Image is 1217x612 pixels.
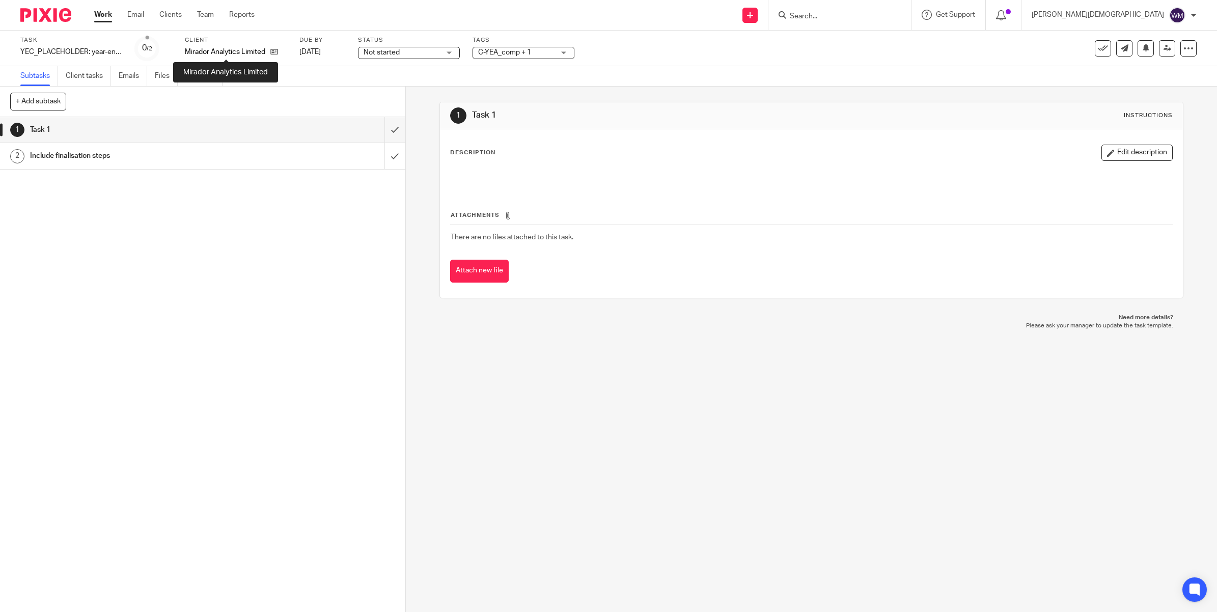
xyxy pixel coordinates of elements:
[1032,10,1164,20] p: [PERSON_NAME][DEMOGRAPHIC_DATA]
[147,46,152,51] small: /2
[451,234,573,241] span: There are no files attached to this task.
[364,49,400,56] span: Not started
[142,42,152,54] div: 0
[127,10,144,20] a: Email
[185,47,265,57] p: Mirador Analytics Limited
[20,36,122,44] label: Task
[358,36,460,44] label: Status
[30,122,260,137] h1: Task 1
[119,66,147,86] a: Emails
[450,260,509,283] button: Attach new file
[450,322,1173,330] p: Please ask your manager to update the task template.
[185,66,223,86] a: Notes (0)
[94,10,112,20] a: Work
[185,36,287,44] label: Client
[20,47,122,57] div: YEC_PLACEHOLDER: year-end FRS102 accounts company
[299,48,321,55] span: [DATE]
[450,107,466,124] div: 1
[10,93,66,110] button: + Add subtask
[10,123,24,137] div: 1
[66,66,111,86] a: Client tasks
[299,36,345,44] label: Due by
[20,8,71,22] img: Pixie
[159,10,182,20] a: Clients
[472,110,833,121] h1: Task 1
[30,148,260,163] h1: Include finalisation steps
[1101,145,1173,161] button: Edit description
[229,10,255,20] a: Reports
[450,149,495,157] p: Description
[197,10,214,20] a: Team
[230,66,269,86] a: Audit logs
[450,314,1173,322] p: Need more details?
[789,12,880,21] input: Search
[10,149,24,163] div: 2
[155,66,178,86] a: Files
[936,11,975,18] span: Get Support
[1169,7,1185,23] img: svg%3E
[451,212,500,218] span: Attachments
[473,36,574,44] label: Tags
[1124,112,1173,120] div: Instructions
[478,49,531,56] span: C-YEA_comp + 1
[20,66,58,86] a: Subtasks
